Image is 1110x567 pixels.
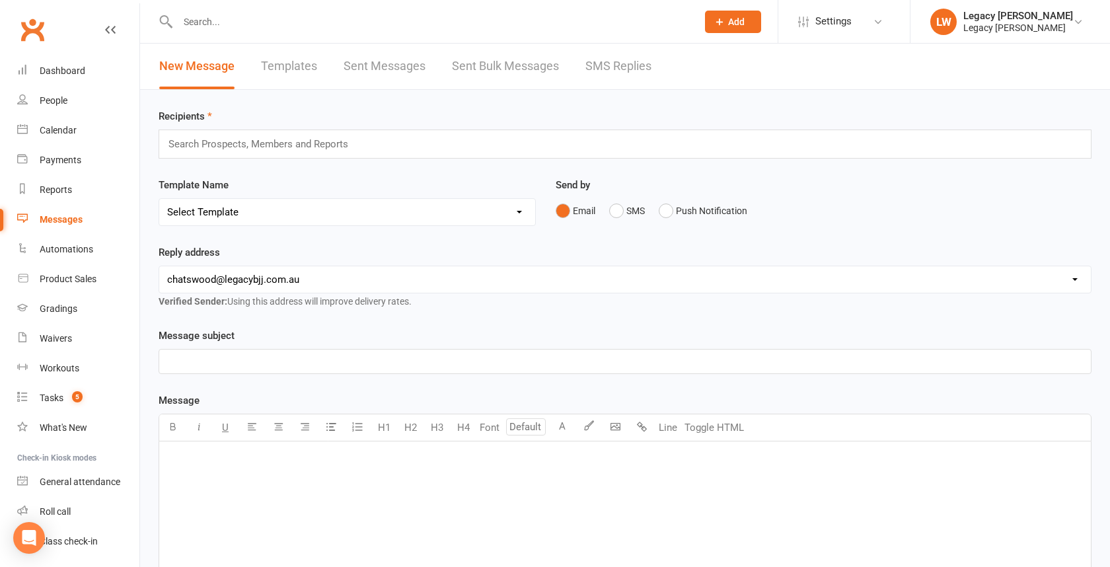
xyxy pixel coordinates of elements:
a: Class kiosk mode [17,527,139,556]
a: People [17,86,139,116]
a: Waivers [17,324,139,354]
span: 5 [72,391,83,402]
a: Templates [261,44,317,89]
span: Add [728,17,745,27]
a: New Message [159,44,235,89]
button: H2 [397,414,424,441]
span: Using this address will improve delivery rates. [159,296,412,307]
button: Font [476,414,503,441]
div: Waivers [40,333,72,344]
a: Clubworx [16,13,49,46]
button: H1 [371,414,397,441]
div: LW [930,9,957,35]
div: What's New [40,422,87,433]
a: Product Sales [17,264,139,294]
div: Legacy [PERSON_NAME] [963,10,1073,22]
a: SMS Replies [585,44,651,89]
div: Tasks [40,393,63,403]
a: What's New [17,413,139,443]
label: Recipients [159,108,212,124]
button: Toggle HTML [681,414,747,441]
a: Payments [17,145,139,175]
div: Gradings [40,303,77,314]
button: Email [556,198,595,223]
label: Message subject [159,328,235,344]
input: Default [506,418,546,435]
a: Workouts [17,354,139,383]
div: Legacy [PERSON_NAME] [963,22,1073,34]
div: People [40,95,67,106]
label: Message [159,393,200,408]
label: Reply address [159,245,220,260]
div: Payments [40,155,81,165]
a: Sent Bulk Messages [452,44,559,89]
strong: Verified Sender: [159,296,227,307]
button: Add [705,11,761,33]
button: H4 [450,414,476,441]
div: Class check-in [40,536,98,547]
label: Send by [556,177,590,193]
span: Settings [815,7,852,36]
a: Gradings [17,294,139,324]
div: Messages [40,214,83,225]
div: Open Intercom Messenger [13,522,45,554]
button: Push Notification [659,198,747,223]
button: SMS [609,198,645,223]
a: Automations [17,235,139,264]
div: Reports [40,184,72,195]
a: Tasks 5 [17,383,139,413]
a: Reports [17,175,139,205]
a: Calendar [17,116,139,145]
button: H3 [424,414,450,441]
a: General attendance kiosk mode [17,467,139,497]
label: Template Name [159,177,229,193]
a: Sent Messages [344,44,425,89]
input: Search Prospects, Members and Reports [167,135,361,153]
div: Dashboard [40,65,85,76]
div: Calendar [40,125,77,135]
button: A [549,414,575,441]
div: Automations [40,244,93,254]
div: Roll call [40,506,71,517]
a: Dashboard [17,56,139,86]
span: U [222,422,229,434]
button: Line [655,414,681,441]
button: U [212,414,239,441]
div: General attendance [40,476,120,487]
div: Product Sales [40,274,96,284]
a: Messages [17,205,139,235]
input: Search... [174,13,688,31]
div: Workouts [40,363,79,373]
a: Roll call [17,497,139,527]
